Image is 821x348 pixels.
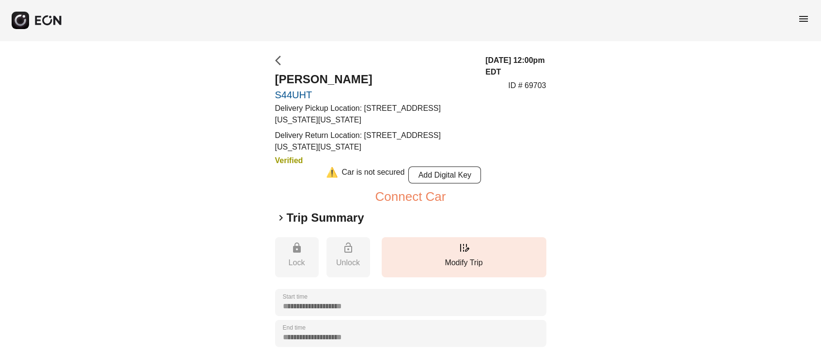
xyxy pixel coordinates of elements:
div: Car is not secured [342,166,405,183]
h2: Trip Summary [287,210,364,226]
span: menu [798,13,809,25]
p: ID # 69703 [508,80,546,91]
a: S44UHT [275,89,474,101]
button: Connect Car [375,191,446,202]
p: Delivery Pickup Location: [STREET_ADDRESS][US_STATE][US_STATE] [275,103,474,126]
p: Modify Trip [387,257,542,269]
h3: Verified [275,155,474,166]
p: Delivery Return Location: [STREET_ADDRESS][US_STATE][US_STATE] [275,130,474,153]
button: Add Digital Key [408,166,481,183]
span: keyboard_arrow_right [275,212,287,224]
h2: [PERSON_NAME] [275,72,474,87]
span: edit_road [458,242,470,254]
button: Modify Trip [382,237,546,277]
div: ⚠️ [326,166,338,183]
h3: [DATE] 12:00pm EDT [485,55,546,78]
span: arrow_back_ios [275,55,287,66]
